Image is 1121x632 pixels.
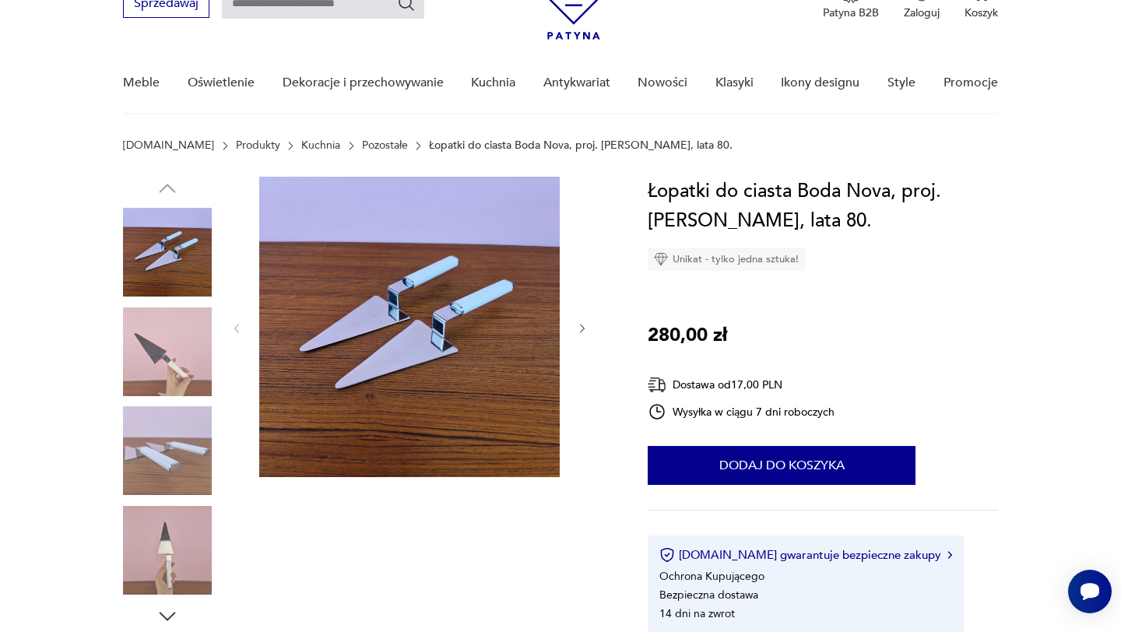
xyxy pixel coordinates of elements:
img: Ikona diamentu [654,252,668,266]
p: Koszyk [965,5,998,20]
div: Unikat - tylko jedna sztuka! [648,248,805,271]
p: 280,00 zł [648,321,727,350]
iframe: Smartsupp widget button [1068,570,1112,613]
button: [DOMAIN_NAME] gwarantuje bezpieczne zakupy [659,547,951,563]
a: Meble [123,53,160,113]
a: Style [887,53,915,113]
div: Dostawa od 17,00 PLN [648,375,835,395]
a: Promocje [944,53,998,113]
a: Dekoracje i przechowywanie [283,53,444,113]
a: Klasyki [715,53,754,113]
p: Zaloguj [904,5,940,20]
a: Pozostałe [362,139,408,152]
img: Ikona dostawy [648,375,666,395]
a: Oświetlenie [188,53,255,113]
a: Kuchnia [301,139,340,152]
img: Zdjęcie produktu Łopatki do ciasta Boda Nova, proj. Mikael Bjornsterna, lata 80. [123,406,212,495]
a: Kuchnia [471,53,515,113]
img: Zdjęcie produktu Łopatki do ciasta Boda Nova, proj. Mikael Bjornsterna, lata 80. [123,307,212,396]
li: Bezpieczna dostawa [659,588,758,602]
a: Antykwariat [543,53,610,113]
img: Zdjęcie produktu Łopatki do ciasta Boda Nova, proj. Mikael Bjornsterna, lata 80. [123,506,212,595]
button: Dodaj do koszyka [648,446,915,485]
img: Zdjęcie produktu Łopatki do ciasta Boda Nova, proj. Mikael Bjornsterna, lata 80. [123,208,212,297]
li: Ochrona Kupującego [659,569,764,584]
a: Nowości [638,53,687,113]
li: 14 dni na zwrot [659,606,735,621]
a: [DOMAIN_NAME] [123,139,214,152]
h1: Łopatki do ciasta Boda Nova, proj. [PERSON_NAME], lata 80. [648,177,997,236]
img: Ikona strzałki w prawo [947,551,952,559]
a: Produkty [236,139,280,152]
img: Ikona certyfikatu [659,547,675,563]
div: Wysyłka w ciągu 7 dni roboczych [648,402,835,421]
p: Łopatki do ciasta Boda Nova, proj. [PERSON_NAME], lata 80. [429,139,733,152]
a: Ikony designu [781,53,859,113]
img: Zdjęcie produktu Łopatki do ciasta Boda Nova, proj. Mikael Bjornsterna, lata 80. [259,177,560,477]
p: Patyna B2B [823,5,879,20]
